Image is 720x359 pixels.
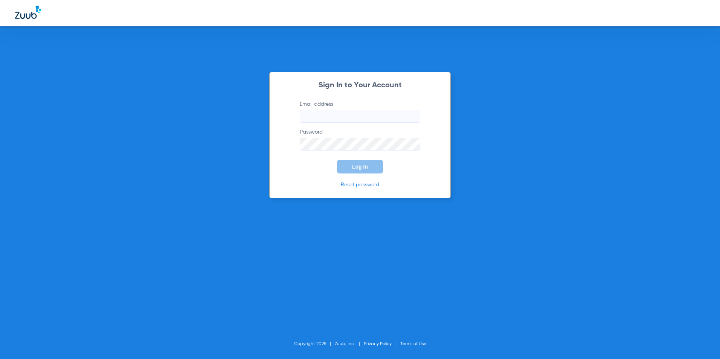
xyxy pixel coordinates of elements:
input: Email address [300,110,420,123]
label: Password [300,128,420,151]
a: Privacy Policy [364,342,392,346]
li: Copyright 2025 [294,340,335,348]
label: Email address [300,100,420,123]
input: Password [300,138,420,151]
li: Zuub, Inc. [335,340,364,348]
button: Log In [337,160,383,173]
a: Reset password [341,182,379,187]
a: Terms of Use [400,342,426,346]
h2: Sign In to Your Account [288,82,432,89]
img: Zuub Logo [15,6,41,19]
span: Log In [352,164,368,170]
